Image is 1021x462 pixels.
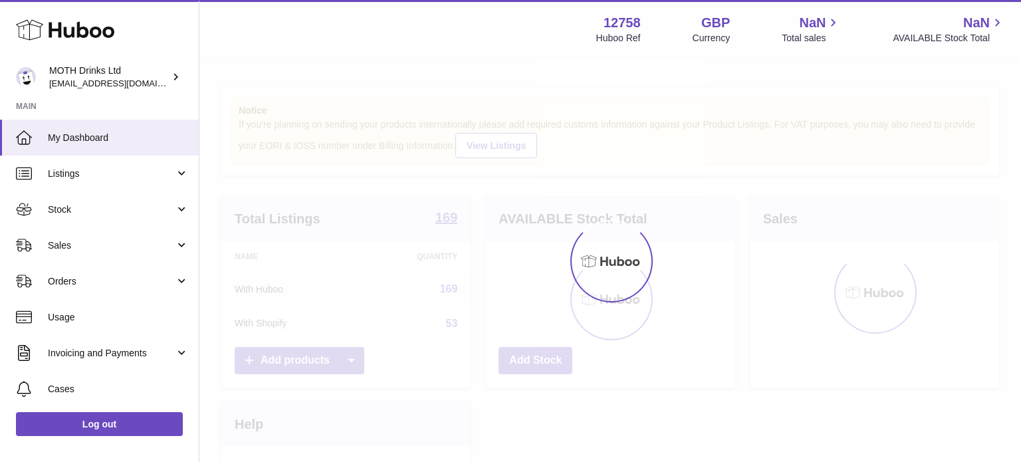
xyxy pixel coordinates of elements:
span: Listings [48,168,175,180]
span: NaN [963,14,990,32]
span: Stock [48,203,175,216]
span: Cases [48,383,189,396]
span: Sales [48,239,175,252]
span: Usage [48,311,189,324]
div: Currency [693,32,731,45]
img: orders@mothdrinks.com [16,67,36,87]
span: Invoicing and Payments [48,347,175,360]
span: AVAILABLE Stock Total [893,32,1005,45]
span: My Dashboard [48,132,189,144]
div: MOTH Drinks Ltd [49,64,169,90]
span: [EMAIL_ADDRESS][DOMAIN_NAME] [49,78,195,88]
a: NaN AVAILABLE Stock Total [893,14,1005,45]
span: NaN [799,14,826,32]
span: Total sales [782,32,841,45]
span: Orders [48,275,175,288]
strong: 12758 [604,14,641,32]
strong: GBP [701,14,730,32]
a: NaN Total sales [782,14,841,45]
a: Log out [16,412,183,436]
div: Huboo Ref [596,32,641,45]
